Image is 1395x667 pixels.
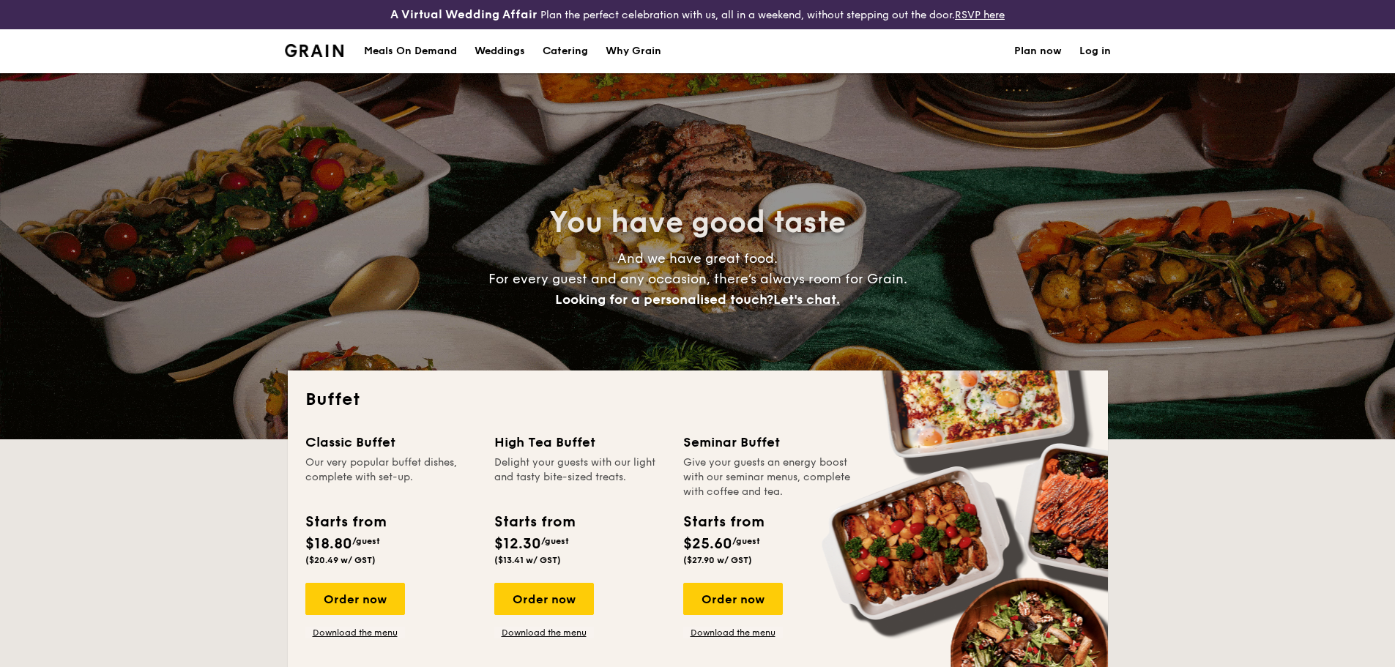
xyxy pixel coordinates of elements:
span: /guest [541,536,569,546]
div: Order now [494,583,594,615]
span: ($20.49 w/ GST) [305,555,376,565]
div: Starts from [683,511,763,533]
a: Logotype [285,44,344,57]
a: Weddings [466,29,534,73]
span: ($27.90 w/ GST) [683,555,752,565]
span: $25.60 [683,535,732,553]
span: Looking for a personalised touch? [555,291,773,308]
div: Meals On Demand [364,29,457,73]
div: Our very popular buffet dishes, complete with set-up. [305,455,477,499]
div: Why Grain [606,29,661,73]
a: Why Grain [597,29,670,73]
span: You have good taste [549,205,846,240]
a: Plan now [1014,29,1062,73]
div: Seminar Buffet [683,432,855,452]
span: /guest [352,536,380,546]
span: Let's chat. [773,291,840,308]
div: Order now [305,583,405,615]
span: $12.30 [494,535,541,553]
h2: Buffet [305,388,1090,411]
div: High Tea Buffet [494,432,666,452]
div: Give your guests an energy boost with our seminar menus, complete with coffee and tea. [683,455,855,499]
a: RSVP here [955,9,1005,21]
h1: Catering [543,29,588,73]
div: Plan the perfect celebration with us, all in a weekend, without stepping out the door. [276,6,1120,23]
span: /guest [732,536,760,546]
a: Download the menu [305,627,405,638]
a: Download the menu [494,627,594,638]
a: Download the menu [683,627,783,638]
div: Classic Buffet [305,432,477,452]
div: Weddings [475,29,525,73]
a: Catering [534,29,597,73]
div: Delight your guests with our light and tasty bite-sized treats. [494,455,666,499]
img: Grain [285,44,344,57]
div: Starts from [305,511,385,533]
span: And we have great food. For every guest and any occasion, there’s always room for Grain. [488,250,907,308]
span: $18.80 [305,535,352,553]
span: ($13.41 w/ GST) [494,555,561,565]
h4: A Virtual Wedding Affair [390,6,537,23]
a: Meals On Demand [355,29,466,73]
a: Log in [1079,29,1111,73]
div: Order now [683,583,783,615]
div: Starts from [494,511,574,533]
